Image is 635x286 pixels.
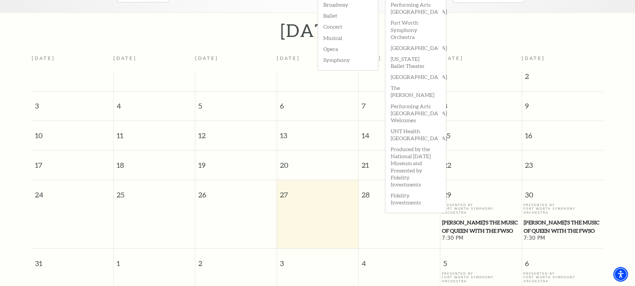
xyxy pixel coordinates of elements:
span: 18 [114,150,195,173]
span: 2 [522,71,604,85]
span: 14 [359,121,440,144]
span: [PERSON_NAME]'s The Music of Queen with the FWSO [442,218,520,235]
span: 9 [522,92,604,115]
label: The [PERSON_NAME] [391,82,441,100]
th: [DATE] [113,52,195,71]
span: 6 [277,92,358,115]
span: [PERSON_NAME]'s The Music of Queen with the FWSO [524,218,601,235]
span: 26 [195,180,277,203]
span: [DATE] [440,56,463,61]
label: Symphony [323,54,373,65]
span: 23 [522,150,604,173]
label: [GEOGRAPHIC_DATA] [391,71,441,82]
span: 15 [440,121,522,144]
label: Concert [323,21,373,32]
span: [DATE] [522,56,545,61]
label: UNT Health [GEOGRAPHIC_DATA] [391,125,441,143]
span: 5 [195,92,277,115]
span: 2 [195,249,277,272]
label: [US_STATE] Ballet Theater [391,53,441,71]
span: 16 [522,121,604,144]
span: 25 [114,180,195,203]
label: Fidelity Investments [391,189,441,207]
span: 28 [359,180,440,203]
label: Performing Arts [GEOGRAPHIC_DATA] Welcomes [391,100,441,125]
label: Opera [323,43,373,54]
span: 3 [277,249,358,272]
span: 24 [32,180,113,203]
span: 4 [114,92,195,115]
span: 5 [440,249,522,272]
span: 3 [32,92,113,115]
div: Accessibility Menu [613,267,628,282]
th: [DATE] [195,52,277,71]
p: Presented By Fort Worth Symphony Orchestra [523,272,602,283]
span: 19 [195,150,277,173]
h2: [DATE] [280,20,343,41]
span: 29 [440,180,522,203]
th: [DATE] [32,52,113,71]
span: 10 [32,121,113,144]
span: 22 [440,150,522,173]
span: 7:30 PM [442,235,520,242]
span: 31 [32,249,113,272]
span: 6 [522,249,604,272]
span: 1 [114,249,195,272]
th: [DATE] [277,52,358,71]
p: Presented By Fort Worth Symphony Orchestra [442,203,520,214]
span: 21 [359,150,440,173]
label: Fort Worth Symphony Orchestra [391,17,441,42]
span: 7:30 PM [523,235,602,242]
p: Presented By Fort Worth Symphony Orchestra [523,203,602,214]
p: Presented By Fort Worth Symphony Orchestra [442,272,520,283]
span: 20 [277,150,358,173]
span: 13 [277,121,358,144]
label: Produced by the National [DATE] Museum and Presented by Fidelity Investments [391,143,441,189]
span: 12 [195,121,277,144]
label: Musical [323,32,373,43]
span: 11 [114,121,195,144]
span: 27 [277,180,358,203]
label: [GEOGRAPHIC_DATA] [391,42,441,53]
span: 30 [522,180,604,203]
span: 17 [32,150,113,173]
span: 8 [440,92,522,115]
label: Ballet [323,10,373,21]
span: 4 [359,249,440,272]
span: 1 [440,71,522,85]
span: 7 [359,92,440,115]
